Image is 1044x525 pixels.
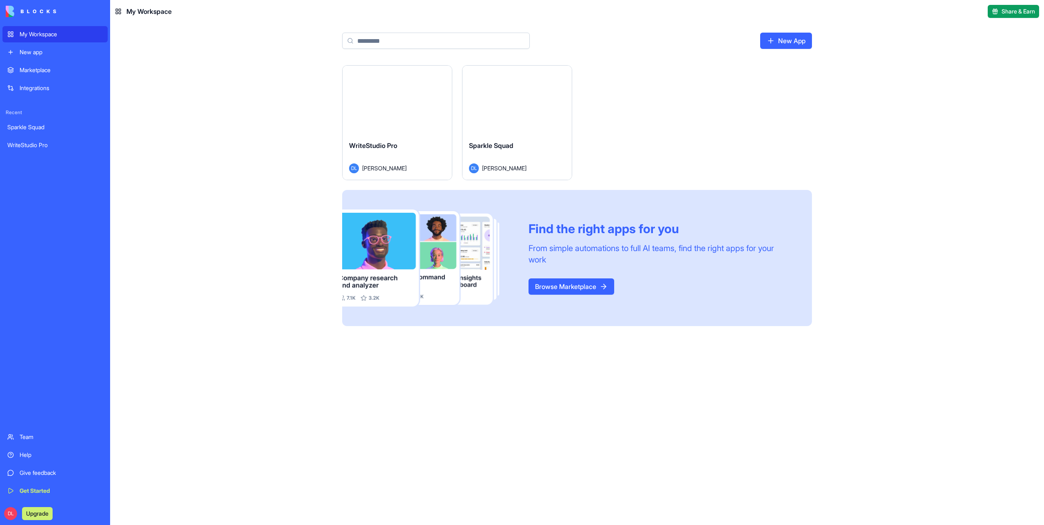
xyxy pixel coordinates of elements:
[349,141,397,150] span: WriteStudio Pro
[20,469,103,477] div: Give feedback
[7,141,103,149] div: WriteStudio Pro
[126,7,172,16] span: My Workspace
[529,221,792,236] div: Find the right apps for you
[760,33,812,49] a: New App
[2,62,108,78] a: Marketplace
[20,487,103,495] div: Get Started
[2,26,108,42] a: My Workspace
[20,433,103,441] div: Team
[20,451,103,459] div: Help
[2,80,108,96] a: Integrations
[529,278,614,295] a: Browse Marketplace
[2,429,108,445] a: Team
[20,84,103,92] div: Integrations
[2,465,108,481] a: Give feedback
[2,137,108,153] a: WriteStudio Pro
[2,447,108,463] a: Help
[469,163,479,173] span: DL
[462,65,572,180] a: Sparkle SquadDL[PERSON_NAME]
[22,509,53,517] a: Upgrade
[342,210,515,307] img: Frame_181_egmpey.png
[2,44,108,60] a: New app
[469,141,513,150] span: Sparkle Squad
[349,163,359,173] span: DL
[20,48,103,56] div: New app
[2,109,108,116] span: Recent
[1002,7,1035,15] span: Share & Earn
[4,507,17,520] span: DL
[529,243,792,265] div: From simple automations to full AI teams, find the right apps for your work
[7,123,103,131] div: Sparkle Squad
[482,164,526,172] span: [PERSON_NAME]
[20,30,103,38] div: My Workspace
[20,66,103,74] div: Marketplace
[22,507,53,520] button: Upgrade
[342,65,452,180] a: WriteStudio ProDL[PERSON_NAME]
[988,5,1039,18] button: Share & Earn
[2,483,108,499] a: Get Started
[2,119,108,135] a: Sparkle Squad
[6,6,56,17] img: logo
[362,164,407,172] span: [PERSON_NAME]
